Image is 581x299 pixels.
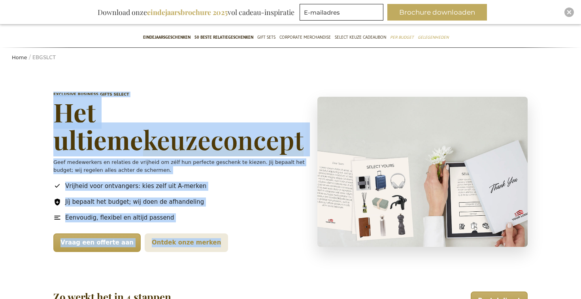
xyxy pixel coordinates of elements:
[12,55,27,60] a: Home
[567,10,572,15] img: Close
[317,97,528,247] img: Select geschenkconcept
[53,98,306,153] h1: Het ultieme
[335,33,386,41] span: Select Keuze Cadeaubon
[418,33,449,41] span: Gelegenheden
[147,8,228,17] b: eindejaarsbrochure 2025
[143,33,191,41] span: Eindejaarsgeschenken
[257,33,275,41] span: Gift Sets
[53,233,141,252] a: Vraag een offerte aan
[300,4,383,21] input: E-mailadres
[32,54,56,61] strong: EBGSLCT
[194,33,253,41] span: 50 beste relatiegeschenken
[279,33,331,41] span: Corporate Merchandise
[387,4,487,21] button: Brochure downloaden
[53,213,306,222] li: Eenvoudig, flexibel en altijd passend
[143,122,304,156] span: keuzeconcept
[53,158,306,174] p: Geef medewerkers en relaties de vrijheid om zélf hun perfecte geschenk te kiezen. Jij bepaalt het...
[145,233,228,252] a: Ontdek onze merken
[300,4,386,23] form: marketing offers and promotions
[53,197,306,207] li: Jíj bepaalt het budget; wij doen de afhandeling
[53,92,306,97] p: Exclusive Business Gifts Select
[390,33,414,41] span: Per Budget
[94,4,298,21] div: Download onze vol cadeau-inspiratie
[53,182,306,191] li: Vrijheid voor ontvangers: kies zelf uit A-merken
[564,8,574,17] div: Close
